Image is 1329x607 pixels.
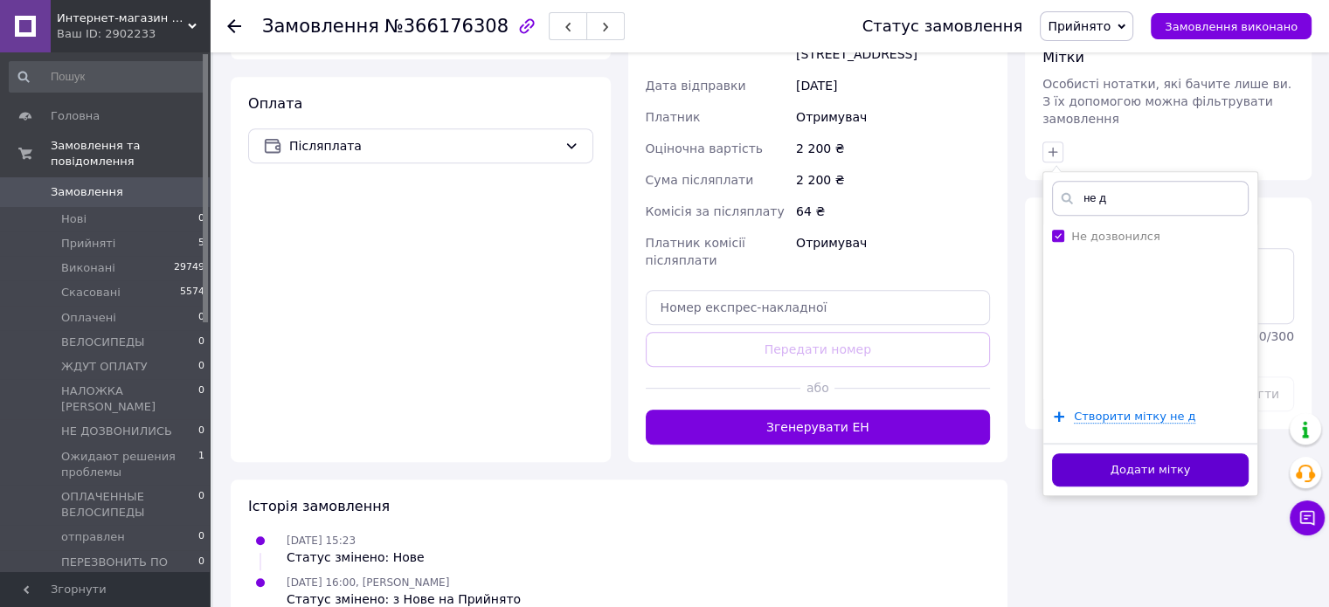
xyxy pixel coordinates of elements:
[646,79,746,93] span: Дата відправки
[248,95,302,112] span: Оплата
[262,16,379,37] span: Замовлення
[61,529,125,545] span: отправлен
[646,204,785,218] span: Комісія за післяплату
[57,26,210,42] div: Ваш ID: 2902233
[1042,49,1084,66] span: Мітки
[287,535,356,547] span: [DATE] 15:23
[1074,410,1195,424] span: Створити мітку не д
[248,498,390,514] span: Історія замовлення
[57,10,188,26] span: Интернет-магазин "МИШКА"
[793,196,993,227] div: 64 ₴
[646,141,763,155] span: Оціночна вартість
[1052,453,1249,487] button: Додати мітку
[1290,500,1325,535] button: Чат з покупцем
[198,383,204,415] span: 0
[1048,19,1111,33] span: Прийнято
[180,285,204,300] span: 5574
[646,110,701,124] span: Платник
[9,61,206,93] input: Пошук
[1052,181,1249,216] input: Напишіть назву мітки
[646,290,991,325] input: Номер експрес-накладної
[289,136,557,155] span: Післяплата
[61,211,87,227] span: Нові
[198,335,204,350] span: 0
[793,101,993,133] div: Отримувач
[793,133,993,164] div: 2 200 ₴
[862,17,1023,35] div: Статус замовлення
[198,449,204,480] span: 1
[227,17,241,35] div: Повернутися назад
[1151,13,1312,39] button: Замовлення виконано
[800,379,834,397] span: або
[198,310,204,326] span: 0
[61,236,115,252] span: Прийняті
[61,260,115,276] span: Виконані
[61,555,198,586] span: ПЕРЕЗВОНИТЬ ПО НАЛИЧИЮ
[793,164,993,196] div: 2 200 ₴
[61,424,172,439] span: НЕ ДОЗВОНИЛИСЬ
[198,236,204,252] span: 5
[1071,230,1160,243] label: Не дозвонился
[61,359,148,375] span: ЖДУТ ОПЛАТУ
[51,184,123,200] span: Замовлення
[287,548,425,566] div: Статус змінено: Нове
[1042,77,1291,126] span: Особисті нотатки, які бачите лише ви. З їх допомогою можна фільтрувати замовлення
[793,70,993,101] div: [DATE]
[646,236,745,267] span: Платник комісії післяплати
[1165,20,1298,33] span: Замовлення виконано
[61,489,198,521] span: ОПЛАЧЕННЫЕ ВЕЛОСИПЕДЫ
[51,108,100,124] span: Головна
[384,16,509,37] span: №366176308
[198,211,204,227] span: 0
[174,260,204,276] span: 29749
[793,227,993,276] div: Отримувач
[198,489,204,521] span: 0
[646,173,754,187] span: Сума післяплати
[1243,329,1294,343] span: 300 / 300
[61,285,121,300] span: Скасовані
[198,555,204,586] span: 0
[198,529,204,545] span: 0
[61,310,116,326] span: Оплачені
[51,138,210,169] span: Замовлення та повідомлення
[61,449,198,480] span: Ожидают решения проблемы
[198,424,204,439] span: 0
[287,576,449,589] span: [DATE] 16:00, [PERSON_NAME]
[61,335,145,350] span: ВЕЛОСИПЕДЫ
[61,383,198,415] span: НАЛОЖКА [PERSON_NAME]
[198,359,204,375] span: 0
[646,410,991,445] button: Згенерувати ЕН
